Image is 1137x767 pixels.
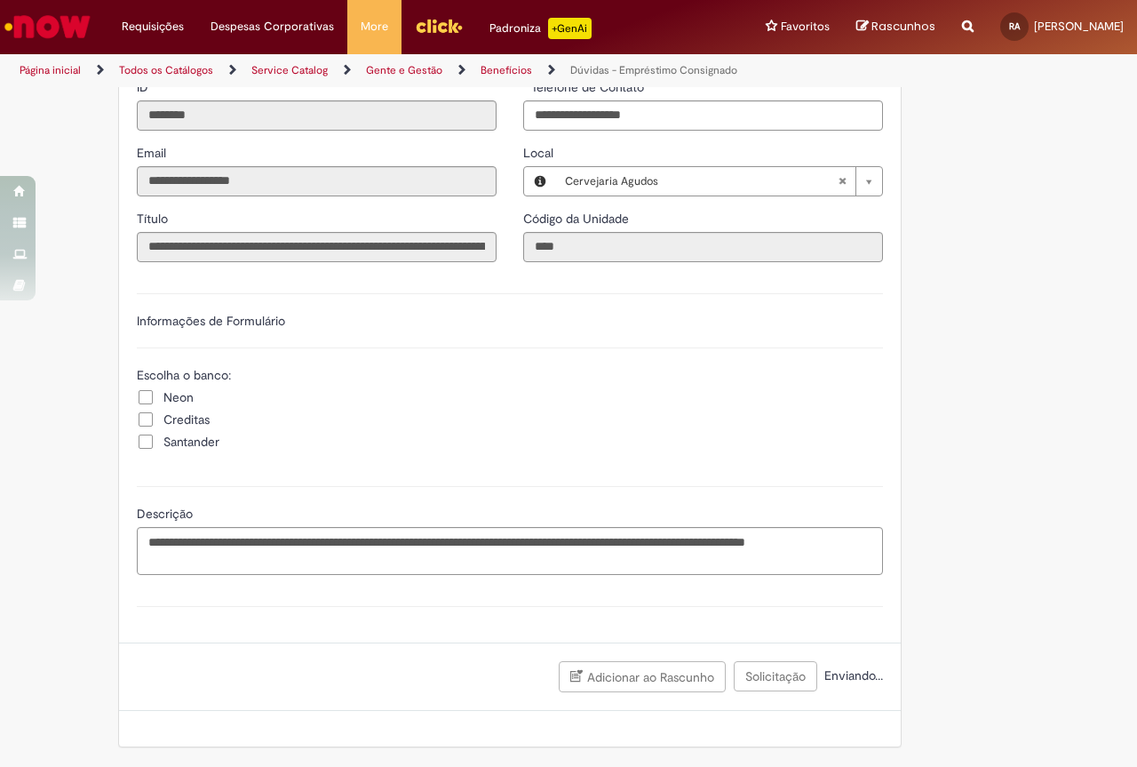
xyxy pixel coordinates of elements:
input: Email [137,166,497,196]
span: Cervejaria Agudos [565,167,838,196]
span: Requisições [122,18,184,36]
div: Padroniza [489,18,592,39]
a: Benefícios [481,63,532,77]
span: Escolha o banco: [137,367,235,383]
input: Código da Unidade [523,232,883,262]
span: Somente leitura - ID [137,79,152,95]
input: ID [137,100,497,131]
label: Somente leitura - ID [137,78,152,96]
a: Cervejaria AgudosLimpar campo Local [556,167,882,196]
span: RA [1009,20,1020,32]
span: Somente leitura - Título [137,211,171,227]
a: Página inicial [20,63,81,77]
span: Santander [163,433,219,451]
span: Local [523,145,557,161]
span: More [361,18,388,36]
span: Creditas [163,411,210,428]
a: Todos os Catálogos [119,63,213,77]
span: Rascunhos [871,18,935,35]
label: Informações de Formulário [137,313,285,329]
span: Favoritos [781,18,830,36]
ul: Trilhas de página [13,54,744,87]
a: Dúvidas - Empréstimo Consignado [570,63,737,77]
p: +GenAi [548,18,592,39]
span: Neon [163,388,194,406]
span: Obrigatório Preenchido [523,80,531,87]
span: Enviando... [821,667,883,683]
a: Rascunhos [856,19,935,36]
abbr: Limpar campo Local [829,167,855,196]
img: click_logo_yellow_360x200.png [415,12,463,39]
span: Telefone de Contato [531,79,648,95]
span: Descrição [137,506,196,522]
label: Somente leitura - Título [137,210,171,228]
span: [PERSON_NAME] [1034,19,1124,34]
a: Service Catalog [251,63,328,77]
a: Gente e Gestão [366,63,442,77]
span: Somente leitura - Email [137,145,170,161]
label: Somente leitura - Email [137,144,170,162]
label: Somente leitura - Código da Unidade [523,210,632,228]
input: Título [137,232,497,262]
button: Local, Visualizar este registro Cervejaria Agudos [524,167,556,196]
img: ServiceNow [2,9,93,44]
textarea: Descrição [137,527,883,575]
input: Telefone de Contato [523,100,883,131]
span: Despesas Corporativas [211,18,334,36]
span: Somente leitura - Código da Unidade [523,211,632,227]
